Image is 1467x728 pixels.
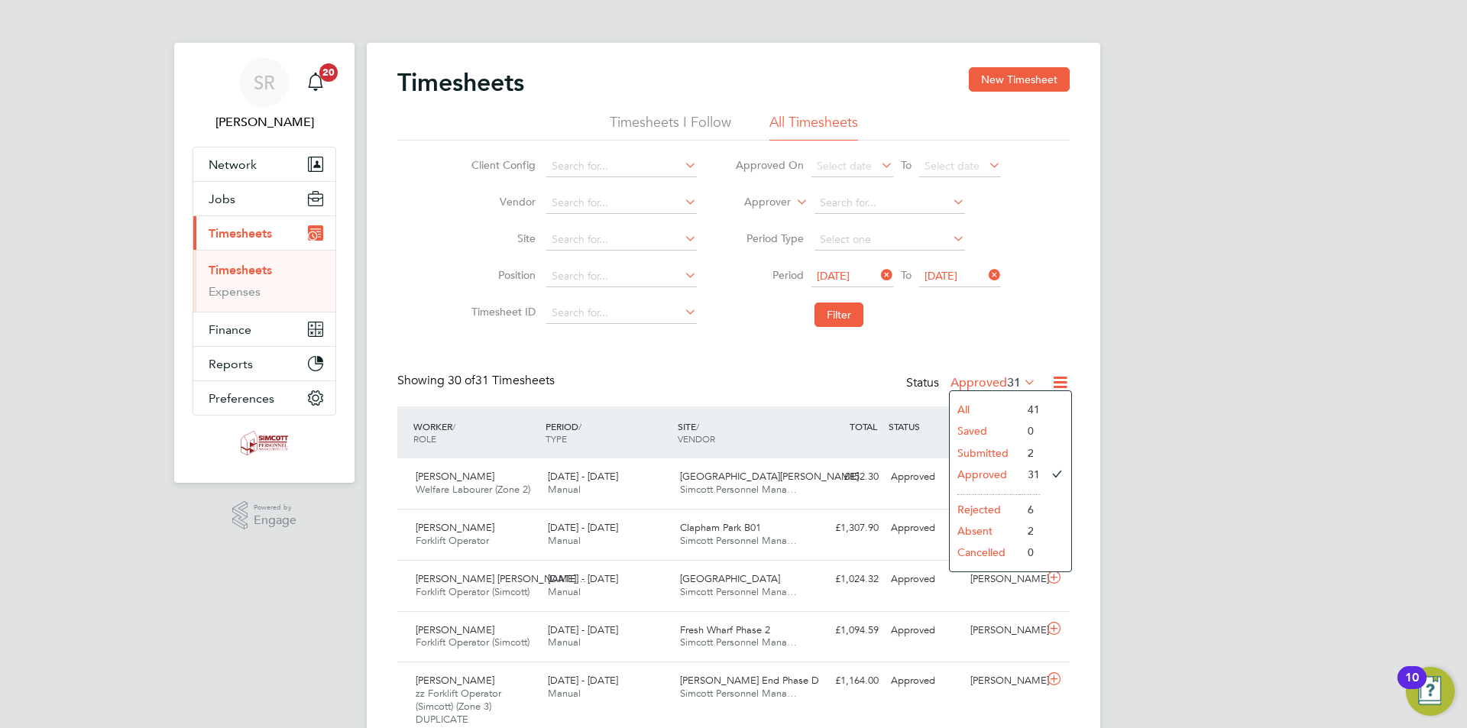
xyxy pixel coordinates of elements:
[548,636,581,649] span: Manual
[232,501,297,530] a: Powered byEngage
[805,464,885,490] div: £852.30
[680,572,780,585] span: [GEOGRAPHIC_DATA]
[805,618,885,643] div: £1,094.59
[680,534,797,547] span: Simcott Personnel Mana…
[769,113,858,141] li: All Timesheets
[680,585,797,598] span: Simcott Personnel Mana…
[254,501,296,514] span: Powered by
[448,373,555,388] span: 31 Timesheets
[548,572,618,585] span: [DATE] - [DATE]
[548,483,581,496] span: Manual
[193,312,335,346] button: Finance
[885,618,964,643] div: Approved
[950,464,1020,485] li: Approved
[241,431,289,455] img: simcott-logo-retina.png
[950,420,1020,442] li: Saved
[546,229,697,251] input: Search for...
[674,413,806,452] div: SITE
[680,687,797,700] span: Simcott Personnel Mana…
[209,192,235,206] span: Jobs
[193,58,336,131] a: SR[PERSON_NAME]
[193,381,335,415] button: Preferences
[735,158,804,172] label: Approved On
[680,623,770,636] span: Fresh Wharf Phase 2
[680,636,797,649] span: Simcott Personnel Mana…
[416,623,494,636] span: [PERSON_NAME]
[546,193,697,214] input: Search for...
[925,159,980,173] span: Select date
[416,585,529,598] span: Forklift Operator (Simcott)
[678,432,715,445] span: VENDOR
[578,420,581,432] span: /
[885,668,964,694] div: Approved
[1007,375,1021,390] span: 31
[209,322,251,337] span: Finance
[300,58,331,107] a: 20
[416,674,494,687] span: [PERSON_NAME]
[193,431,336,455] a: Go to home page
[193,250,335,312] div: Timesheets
[416,470,494,483] span: [PERSON_NAME]
[467,268,536,282] label: Position
[416,636,529,649] span: Forklift Operator (Simcott)
[814,193,965,214] input: Search for...
[722,195,791,210] label: Approver
[467,195,536,209] label: Vendor
[885,464,964,490] div: Approved
[1020,542,1040,563] li: 0
[413,432,436,445] span: ROLE
[397,67,524,98] h2: Timesheets
[1020,442,1040,464] li: 2
[546,156,697,177] input: Search for...
[950,375,1036,390] label: Approved
[950,399,1020,420] li: All
[805,516,885,541] div: £1,307.90
[696,420,699,432] span: /
[542,413,674,452] div: PERIOD
[969,67,1070,92] button: New Timesheet
[805,567,885,592] div: £1,024.32
[209,391,274,406] span: Preferences
[950,542,1020,563] li: Cancelled
[448,373,475,388] span: 30 of
[950,520,1020,542] li: Absent
[548,674,618,687] span: [DATE] - [DATE]
[319,63,338,82] span: 20
[467,158,536,172] label: Client Config
[814,303,863,327] button: Filter
[906,373,1039,394] div: Status
[950,499,1020,520] li: Rejected
[467,231,536,245] label: Site
[416,521,494,534] span: [PERSON_NAME]
[735,231,804,245] label: Period Type
[850,420,877,432] span: TOTAL
[193,113,336,131] span: Scott Ridgers
[964,567,1044,592] div: [PERSON_NAME]
[193,147,335,181] button: Network
[548,623,618,636] span: [DATE] - [DATE]
[452,420,455,432] span: /
[193,216,335,250] button: Timesheets
[174,43,355,483] nav: Main navigation
[397,373,558,389] div: Showing
[546,303,697,324] input: Search for...
[546,266,697,287] input: Search for...
[1020,464,1040,485] li: 31
[885,516,964,541] div: Approved
[735,268,804,282] label: Period
[254,73,275,92] span: SR
[885,567,964,592] div: Approved
[950,442,1020,464] li: Submitted
[416,572,586,585] span: [PERSON_NAME] [PERSON_NAME]…
[416,687,501,726] span: zz Forklift Operator (Simcott) (Zone 3) DUPLICATE
[209,157,257,172] span: Network
[548,687,581,700] span: Manual
[964,618,1044,643] div: [PERSON_NAME]
[1020,399,1040,420] li: 41
[410,413,542,452] div: WORKER
[896,265,916,285] span: To
[193,347,335,380] button: Reports
[548,534,581,547] span: Manual
[1020,520,1040,542] li: 2
[817,269,850,283] span: [DATE]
